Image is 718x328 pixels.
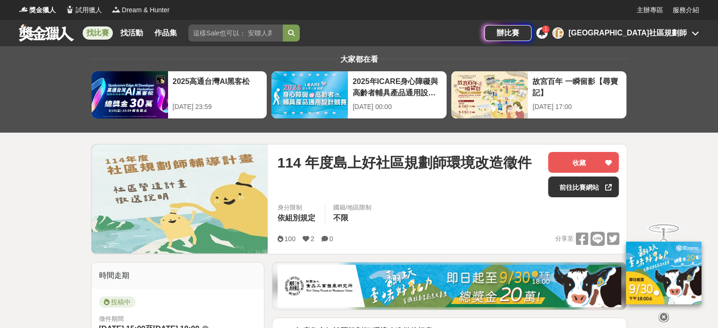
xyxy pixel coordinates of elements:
div: 故宮百年 一瞬留影【尋寶記】 [532,76,622,97]
img: Logo [111,5,121,14]
span: 投稿中 [99,296,135,308]
a: Logo試用獵人 [65,5,102,15]
span: 114 年度島上好社區規劃師環境改造徵件 [277,152,531,173]
span: 100 [284,235,295,243]
span: 1 [544,26,547,32]
input: 這樣Sale也可以： 安聯人壽創意銷售法募集 [188,25,283,42]
span: 2 [311,235,314,243]
a: Logo獎金獵人 [19,5,56,15]
div: 身分限制 [277,203,317,212]
div: [DATE] 00:00 [353,102,442,112]
a: 前往比賽網站 [548,177,619,197]
span: 試用獵人 [76,5,102,15]
span: 大家都在看 [338,55,380,63]
span: 0 [329,235,333,243]
span: 不限 [333,214,348,222]
a: 找活動 [117,26,147,40]
span: 徵件期間 [99,315,124,322]
div: 國籍/地區限制 [333,203,372,212]
div: [DATE] 23:59 [173,102,262,112]
a: LogoDream & Hunter [111,5,169,15]
img: Cover Image [92,144,268,253]
a: 作品集 [151,26,181,40]
div: 時間走期 [92,262,264,289]
div: 2025高通台灣AI黑客松 [173,76,262,97]
div: [DATE] 17:00 [532,102,622,112]
div: [PERSON_NAME] [552,27,564,39]
div: [GEOGRAPHIC_DATA]社區規劃師 [568,27,687,39]
a: 2025高通台灣AI黑客松[DATE] 23:59 [91,71,267,119]
span: Dream & Hunter [122,5,169,15]
img: Logo [19,5,28,14]
img: ff197300-f8ee-455f-a0ae-06a3645bc375.jpg [626,242,701,304]
img: Logo [65,5,75,14]
a: 服務介紹 [673,5,699,15]
span: 分享至 [555,232,573,246]
span: 依組別規定 [277,214,315,222]
span: 獎金獵人 [29,5,56,15]
a: 找比賽 [83,26,113,40]
button: 收藏 [548,152,619,173]
img: b0ef2173-5a9d-47ad-b0e3-de335e335c0a.jpg [278,265,621,307]
a: 辦比賽 [484,25,532,41]
a: 2025年ICARE身心障礙與高齡者輔具產品通用設計競賽[DATE] 00:00 [271,71,447,119]
a: 主辦專區 [637,5,663,15]
a: 故宮百年 一瞬留影【尋寶記】[DATE] 17:00 [451,71,627,119]
div: 2025年ICARE身心障礙與高齡者輔具產品通用設計競賽 [353,76,442,97]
